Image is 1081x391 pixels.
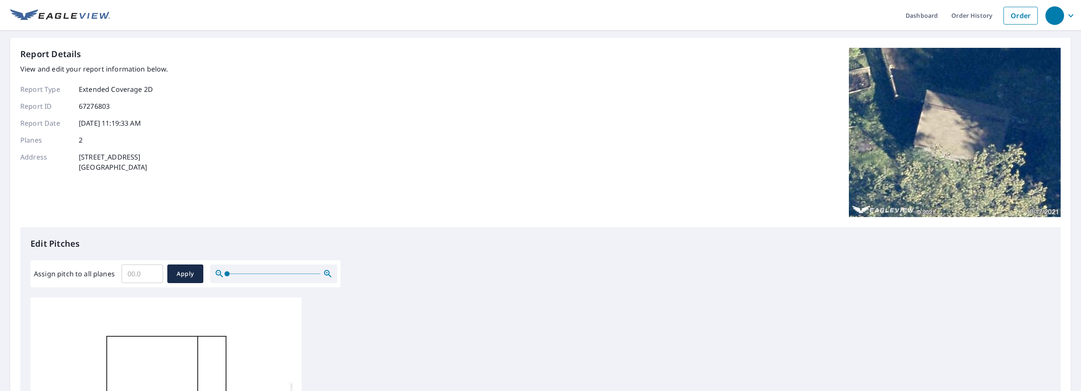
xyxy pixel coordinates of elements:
[79,152,147,172] p: [STREET_ADDRESS] [GEOGRAPHIC_DATA]
[30,237,1051,250] p: Edit Pitches
[20,64,168,74] p: View and edit your report information below.
[849,48,1061,217] img: Top image
[20,101,71,111] p: Report ID
[10,9,110,22] img: EV Logo
[167,264,203,283] button: Apply
[34,269,115,279] label: Assign pitch to all planes
[20,152,71,172] p: Address
[122,262,163,286] input: 00.0
[79,135,83,145] p: 2
[174,269,197,279] span: Apply
[79,101,110,111] p: 67276803
[20,48,81,61] p: Report Details
[20,135,71,145] p: Planes
[20,84,71,94] p: Report Type
[1003,7,1038,25] a: Order
[20,118,71,128] p: Report Date
[79,84,153,94] p: Extended Coverage 2D
[79,118,141,128] p: [DATE] 11:19:33 AM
